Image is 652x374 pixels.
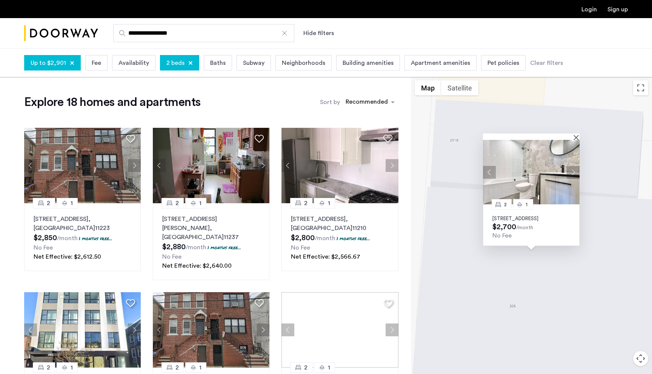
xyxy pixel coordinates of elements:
button: Previous apartment [24,159,37,172]
button: Show satellite imagery [441,80,478,95]
span: No Fee [492,233,512,239]
sub: /month [186,244,206,250]
button: Previous apartment [281,323,294,336]
span: $2,850 [34,234,57,242]
a: Registration [607,6,628,12]
button: Map camera controls [633,351,648,366]
span: Net Effective: $2,612.50 [34,254,101,260]
a: Login [581,6,597,12]
button: Toggle fullscreen view [633,80,648,95]
span: 2 [304,363,308,372]
iframe: chat widget [605,344,629,366]
button: Next apartment [128,323,141,336]
span: 1 [328,363,330,372]
button: Next apartment [567,166,580,179]
img: logo [24,19,98,48]
span: Up to $2,901 [31,58,66,67]
p: [STREET_ADDRESS] 11223 [34,215,131,233]
button: Show or hide filters [303,29,334,38]
button: Previous apartment [483,166,496,179]
span: 2 [504,202,507,207]
div: Recommended [344,97,388,108]
span: Fee [92,58,101,67]
span: Neighborhoods [282,58,325,67]
ng-select: sort-apartment [342,95,398,109]
img: 2016_638484664599997863.jpeg [153,292,270,368]
button: Show street map [415,80,441,95]
label: Sort by [320,98,340,107]
span: 2 [47,199,50,208]
p: 1 months free... [208,244,241,251]
span: 2 beds [166,58,185,67]
span: Building amenities [343,58,394,67]
span: 2 [304,199,308,208]
span: 1 [526,202,527,207]
p: 1 months free... [337,235,370,242]
p: [STREET_ADDRESS] [492,216,570,222]
button: Next apartment [386,323,398,336]
p: [STREET_ADDRESS] 11210 [291,215,389,233]
button: Next apartment [386,159,398,172]
img: dc6efc1f-24ba-4395-9182-45437e21be9a_638721336159452013.png [153,128,270,203]
a: 21[STREET_ADDRESS], [GEOGRAPHIC_DATA]112101 months free...No FeeNet Effective: $2,566.67 [281,203,398,271]
button: Previous apartment [281,159,294,172]
div: Clear filters [530,58,563,67]
button: Next apartment [128,159,141,172]
span: $2,700 [492,223,516,231]
span: 1 [199,363,201,372]
span: 2 [175,199,179,208]
button: Close [575,135,580,140]
span: 1 [71,199,73,208]
span: 2 [175,363,179,372]
span: Baths [210,58,226,67]
span: 1 [199,199,201,208]
sub: /month [57,235,78,241]
img: 2014_638557903465261975.jpeg [281,128,398,203]
span: Net Effective: $2,566.67 [291,254,360,260]
sub: /month [516,225,533,230]
span: No Fee [162,254,181,260]
button: Previous apartment [24,323,37,336]
a: 21[STREET_ADDRESS][PERSON_NAME], [GEOGRAPHIC_DATA]112371 months free...No FeeNet Effective: $2,64... [153,203,269,280]
img: 2016_638492017793328956.jpeg [24,292,141,368]
span: Pet policies [487,58,519,67]
span: Net Effective: $2,640.00 [162,263,232,269]
button: Previous apartment [153,323,166,336]
button: Previous apartment [153,159,166,172]
span: $2,800 [291,234,315,242]
button: Next apartment [257,323,269,336]
a: 21[STREET_ADDRESS], [GEOGRAPHIC_DATA]112231 months free...No FeeNet Effective: $2,612.50 [24,203,141,271]
span: $2,880 [162,243,186,251]
span: 2 [47,363,50,372]
span: 1 [328,199,330,208]
span: No Fee [34,245,53,251]
span: Apartment amenities [411,58,470,67]
span: No Fee [291,245,310,251]
button: Next apartment [257,159,269,172]
p: [STREET_ADDRESS][PERSON_NAME] 11237 [162,215,260,242]
p: 1 months free... [79,235,112,242]
img: 2016_638484664599997863.jpeg [24,128,141,203]
span: Subway [243,58,264,67]
h1: Explore 18 homes and apartments [24,95,200,110]
img: Apartment photo [483,140,580,204]
span: 1 [71,363,73,372]
sub: /month [315,235,335,241]
span: Availability [118,58,149,67]
input: Apartment Search [113,24,294,42]
a: Cazamio Logo [24,19,98,48]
